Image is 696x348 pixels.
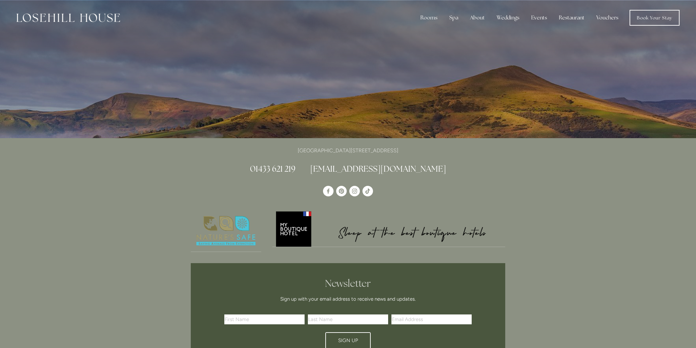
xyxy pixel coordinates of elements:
img: Losehill House [16,13,120,22]
p: [GEOGRAPHIC_DATA][STREET_ADDRESS] [191,146,505,155]
a: Book Your Stay [630,10,680,26]
a: TikTok [362,186,373,196]
div: Events [526,11,552,24]
a: 01433 621 219 [250,163,295,174]
span: Sign Up [338,337,358,343]
p: Sign up with your email address to receive news and updates. [227,295,469,303]
input: Email Address [391,314,472,324]
img: Nature's Safe - Logo [191,210,261,252]
a: Losehill House Hotel & Spa [323,186,334,196]
input: Last Name [308,314,388,324]
div: Spa [444,11,463,24]
a: Pinterest [336,186,347,196]
input: First Name [224,314,305,324]
a: Vouchers [591,11,624,24]
div: Weddings [491,11,525,24]
div: Rooms [415,11,443,24]
div: Restaurant [554,11,590,24]
a: Instagram [349,186,360,196]
div: About [465,11,490,24]
img: My Boutique Hotel - Logo [272,210,506,247]
h2: Newsletter [227,278,469,289]
a: [EMAIL_ADDRESS][DOMAIN_NAME] [310,163,446,174]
